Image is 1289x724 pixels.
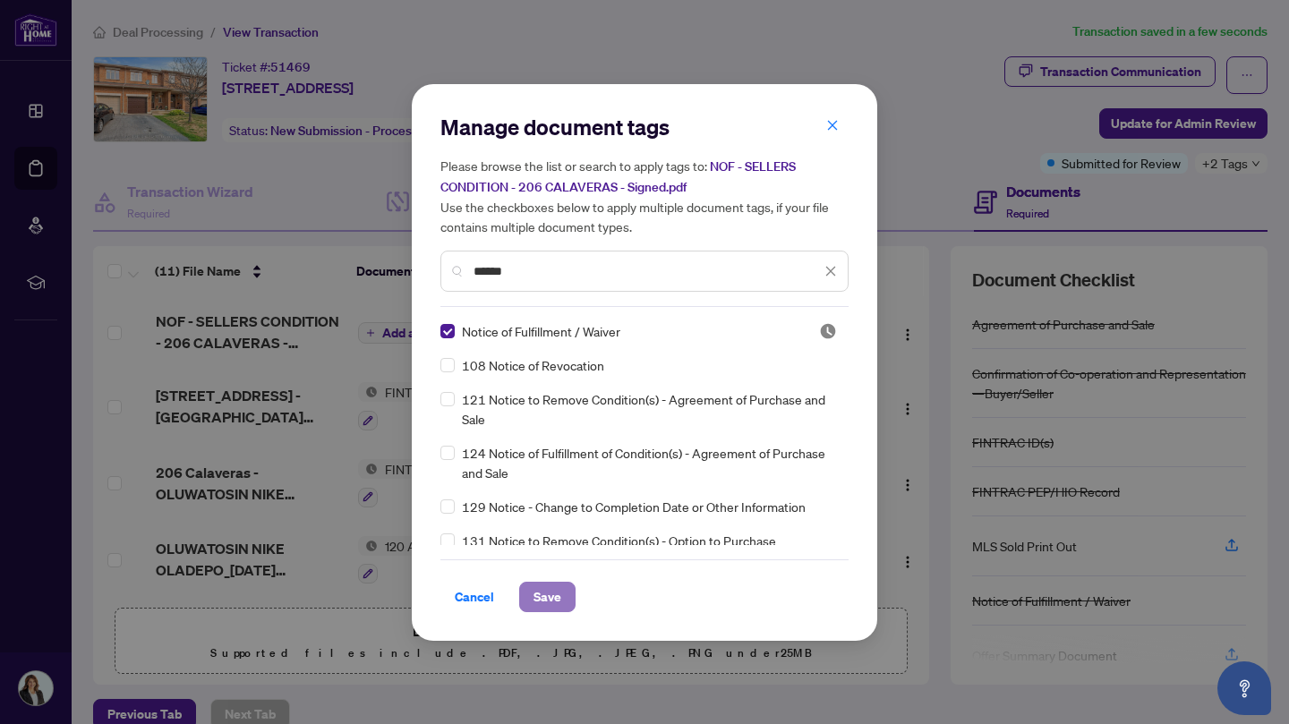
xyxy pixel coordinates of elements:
[440,156,849,236] h5: Please browse the list or search to apply tags to: Use the checkboxes below to apply multiple doc...
[462,531,838,570] span: 131 Notice to Remove Condition(s) - Option to Purchase Agreement
[826,119,839,132] span: close
[519,582,576,612] button: Save
[462,355,604,375] span: 108 Notice of Revocation
[462,321,620,341] span: Notice of Fulfillment / Waiver
[819,322,837,340] img: status
[440,582,508,612] button: Cancel
[462,389,838,429] span: 121 Notice to Remove Condition(s) - Agreement of Purchase and Sale
[1217,661,1271,715] button: Open asap
[824,265,837,277] span: close
[462,443,838,482] span: 124 Notice of Fulfillment of Condition(s) - Agreement of Purchase and Sale
[462,497,806,516] span: 129 Notice - Change to Completion Date or Other Information
[440,158,796,195] span: NOF - SELLERS CONDITION - 206 CALAVERAS - Signed.pdf
[440,113,849,141] h2: Manage document tags
[534,583,561,611] span: Save
[819,322,837,340] span: Pending Review
[455,583,494,611] span: Cancel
